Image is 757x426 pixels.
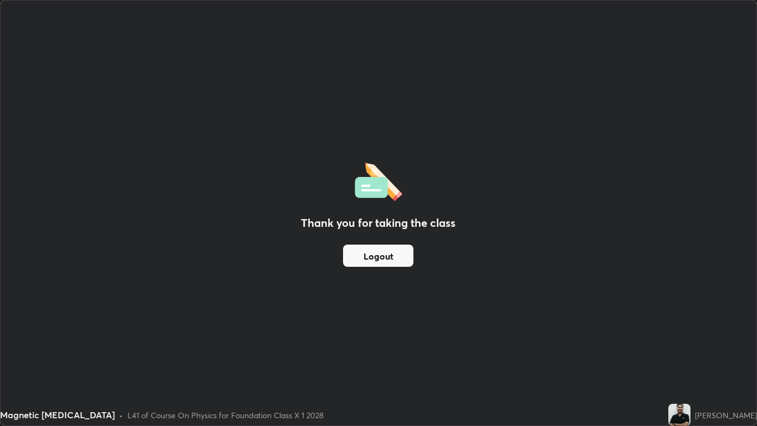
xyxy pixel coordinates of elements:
button: Logout [343,245,413,267]
img: offlineFeedback.1438e8b3.svg [355,159,402,201]
div: [PERSON_NAME] [695,409,757,421]
div: L41 of Course On Physics for Foundation Class X 1 2028 [127,409,324,421]
img: afe22e03c4c2466bab4a7a088f75780d.jpg [668,404,690,426]
div: • [119,409,123,421]
h2: Thank you for taking the class [301,215,456,231]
